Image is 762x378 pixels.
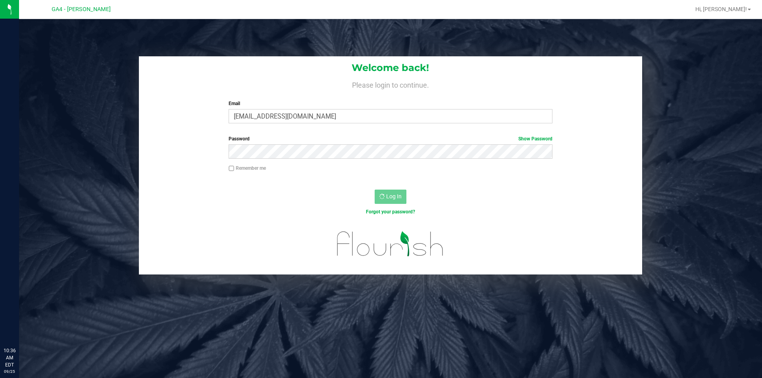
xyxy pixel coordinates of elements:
p: 10:36 AM EDT [4,347,15,368]
span: Hi, [PERSON_NAME]! [695,6,747,12]
label: Remember me [229,165,266,172]
span: GA4 - [PERSON_NAME] [52,6,111,13]
h4: Please login to continue. [139,79,642,89]
a: Show Password [518,136,552,142]
input: Remember me [229,166,234,171]
a: Forgot your password? [366,209,415,215]
h1: Welcome back! [139,63,642,73]
p: 09/25 [4,368,15,374]
img: flourish_logo.svg [327,224,453,264]
span: Password [229,136,250,142]
button: Log In [375,190,406,204]
label: Email [229,100,552,107]
span: Log In [386,193,402,200]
